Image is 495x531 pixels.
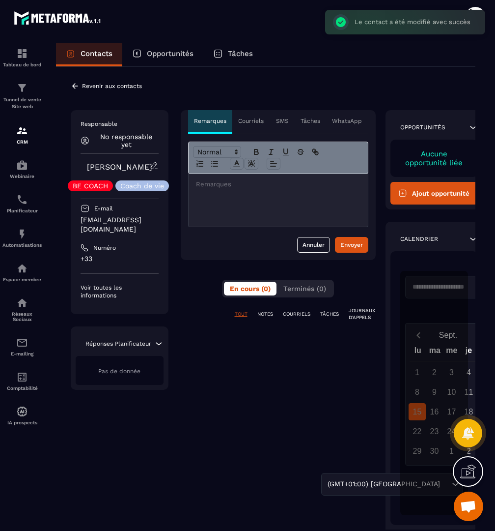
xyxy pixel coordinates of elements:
[301,117,320,125] p: Tâches
[460,403,477,420] div: 18
[2,152,42,186] a: automationsautomationsWebinaire
[2,221,42,255] a: automationsautomationsAutomatisations
[224,282,276,295] button: En cours (0)
[2,329,42,364] a: emailemailE-mailing
[16,159,28,171] img: automations
[16,337,28,349] img: email
[2,75,42,118] a: formationformationTunnel de vente Site web
[2,62,42,67] p: Tableau de bord
[2,174,42,179] p: Webinaire
[147,49,193,58] p: Opportunités
[2,40,42,75] a: formationformationTableau de bord
[2,96,42,110] p: Tunnel de vente Site web
[16,194,28,206] img: scheduler
[16,406,28,417] img: automations
[2,290,42,329] a: social-networksocial-networkRéseaux Sociaux
[238,117,264,125] p: Courriels
[16,228,28,240] img: automations
[349,307,375,321] p: JOURNAUX D'APPELS
[276,117,289,125] p: SMS
[81,120,159,128] p: Responsable
[2,255,42,290] a: automationsautomationsEspace membre
[2,139,42,145] p: CRM
[228,49,253,58] p: Tâches
[2,311,42,322] p: Réseaux Sociaux
[16,125,28,137] img: formation
[297,237,330,253] button: Annuler
[230,285,271,293] span: En cours (0)
[98,368,140,375] span: Pas de donnée
[325,479,442,490] span: (GMT+01:00) [GEOGRAPHIC_DATA]
[82,83,142,89] p: Revenir aux contacts
[56,43,122,66] a: Contacts
[81,49,112,58] p: Contacts
[16,48,28,59] img: formation
[340,240,363,250] div: Envoyer
[16,82,28,94] img: formation
[332,117,362,125] p: WhatsApp
[203,43,263,66] a: Tâches
[2,208,42,213] p: Planificateur
[94,205,113,212] p: E-mail
[2,277,42,282] p: Espace membre
[16,297,28,309] img: social-network
[2,420,42,425] p: IA prospects
[2,385,42,391] p: Comptabilité
[81,215,159,234] p: [EMAIL_ADDRESS][DOMAIN_NAME]
[400,235,438,243] p: Calendrier
[277,282,332,295] button: Terminés (0)
[93,244,116,252] p: Numéro
[283,285,326,293] span: Terminés (0)
[122,43,203,66] a: Opportunités
[460,344,477,361] div: je
[81,254,159,264] p: +33
[87,162,152,172] a: [PERSON_NAME]
[320,311,339,318] p: TÂCHES
[321,473,463,496] div: Search for option
[16,371,28,383] img: accountant
[2,364,42,398] a: accountantaccountantComptabilité
[454,492,483,521] div: Ouvrir le chat
[2,351,42,356] p: E-mailing
[283,311,310,318] p: COURRIELS
[16,263,28,274] img: automations
[390,182,478,205] button: Ajout opportunité
[400,123,445,131] p: Opportunités
[460,364,477,381] div: 4
[460,383,477,401] div: 11
[194,117,226,125] p: Remarques
[73,182,108,189] p: BE COACH
[2,242,42,248] p: Automatisations
[94,133,159,148] p: No responsable yet
[257,311,273,318] p: NOTES
[120,182,164,189] p: Coach de vie
[235,311,247,318] p: TOUT
[2,186,42,221] a: schedulerschedulerPlanificateur
[335,237,368,253] button: Envoyer
[81,284,159,299] p: Voir toutes les informations
[2,118,42,152] a: formationformationCRM
[14,9,102,27] img: logo
[400,149,468,167] p: Aucune opportunité liée
[85,340,151,348] p: Réponses Planificateur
